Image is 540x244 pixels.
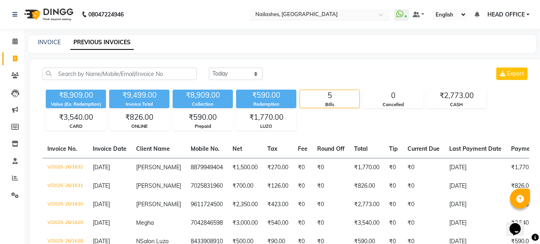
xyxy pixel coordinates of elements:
div: Invoice Total [109,101,169,108]
div: CASH [427,101,486,108]
img: logo [20,3,75,26]
div: Value (Ex. Redemption) [46,101,106,108]
td: ₹540.00 [263,214,293,232]
td: ₹0 [384,177,403,195]
span: Round Off [317,145,344,152]
td: ₹1,770.00 [349,158,384,177]
b: 08047224946 [88,3,124,26]
span: Current Due [408,145,440,152]
td: ₹0 [403,158,444,177]
td: ₹1,500.00 [228,158,263,177]
span: Fee [298,145,308,152]
div: Redemption [236,101,296,108]
td: ₹2,350.00 [228,195,263,214]
div: CARD [46,123,106,130]
span: [PERSON_NAME] [136,182,181,189]
td: 8879949404 [186,158,228,177]
span: Megha [136,219,154,226]
span: [DATE] [93,201,110,208]
td: ₹0 [403,177,444,195]
td: ₹0 [293,177,312,195]
div: ₹3,540.00 [46,112,106,123]
span: Tip [389,145,398,152]
td: ₹0 [312,158,349,177]
div: ONLINE [110,123,169,130]
td: ₹126.00 [263,177,293,195]
button: Export [496,68,528,80]
span: Tax [267,145,277,152]
div: 0 [363,90,423,101]
td: V/2025-26/1632 [43,158,88,177]
div: 5 [300,90,359,101]
span: Mobile No. [191,145,220,152]
div: ₹2,773.00 [427,90,486,101]
span: Export [507,70,524,77]
span: [PERSON_NAME] [136,164,181,171]
td: ₹700.00 [228,177,263,195]
input: Search by Name/Mobile/Email/Invoice No [43,68,197,80]
span: Invoice No. [47,145,77,152]
span: Client Name [136,145,170,152]
span: [DATE] [93,164,110,171]
iframe: chat widget [506,212,532,236]
a: PREVIOUS INVOICES [70,35,134,50]
td: 7042846598 [186,214,228,232]
div: Bills [300,101,359,108]
div: Cancelled [363,101,423,108]
td: 9611724500 [186,195,228,214]
td: ₹3,540.00 [349,214,384,232]
td: ₹423.00 [263,195,293,214]
td: ₹2,773.00 [349,195,384,214]
td: ₹0 [312,214,349,232]
div: Prepaid [173,123,232,130]
td: ₹270.00 [263,158,293,177]
span: Invoice Date [93,145,126,152]
div: ₹1,770.00 [236,112,296,123]
td: V/2025-26/1631 [43,177,88,195]
span: Net [232,145,242,152]
td: ₹3,000.00 [228,214,263,232]
td: ₹0 [293,195,312,214]
td: 7025831960 [186,177,228,195]
td: [DATE] [444,177,506,195]
td: ₹0 [293,214,312,232]
a: INVOICE [38,39,61,46]
td: ₹0 [384,214,403,232]
span: [DATE] [93,182,110,189]
td: ₹0 [312,195,349,214]
div: ₹8,909.00 [173,90,233,101]
div: LUZO [236,123,296,130]
div: ₹590.00 [236,90,296,101]
span: [PERSON_NAME] [136,201,181,208]
td: ₹0 [312,177,349,195]
td: V/2025-26/1630 [43,195,88,214]
td: ₹0 [384,195,403,214]
td: V/2025-26/1629 [43,214,88,232]
div: ₹590.00 [173,112,232,123]
td: [DATE] [444,214,506,232]
td: [DATE] [444,158,506,177]
td: ₹0 [384,158,403,177]
td: [DATE] [444,195,506,214]
span: Total [354,145,368,152]
span: [DATE] [93,219,110,226]
div: ₹9,499.00 [109,90,169,101]
div: ₹826.00 [110,112,169,123]
div: ₹8,909.00 [46,90,106,101]
span: HEAD OFFICE [487,10,525,19]
span: Last Payment Date [449,145,501,152]
td: ₹0 [403,214,444,232]
td: ₹0 [403,195,444,214]
td: ₹826.00 [349,177,384,195]
td: ₹0 [293,158,312,177]
div: Collection [173,101,233,108]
